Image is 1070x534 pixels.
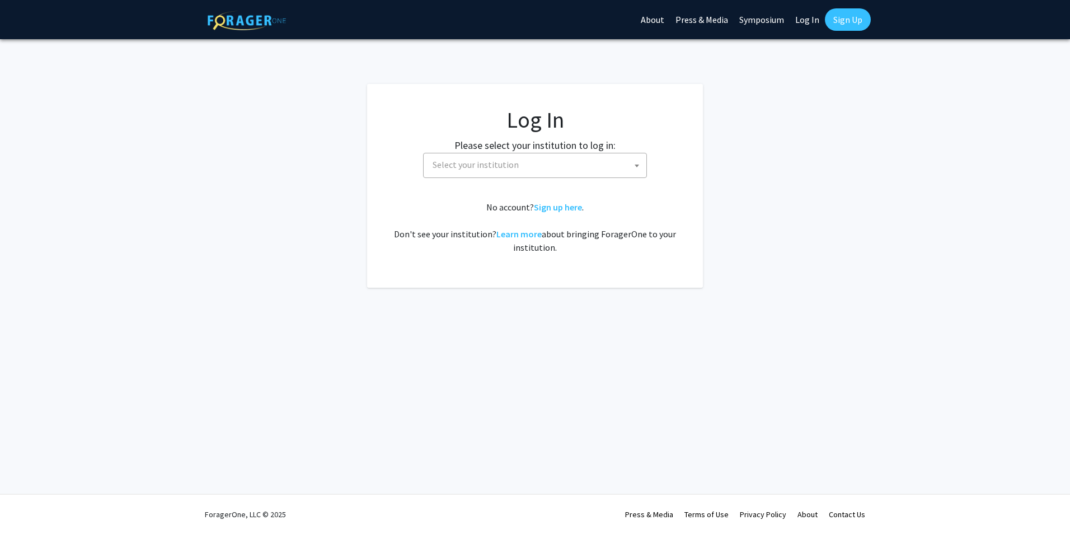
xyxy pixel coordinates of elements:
[205,495,286,534] div: ForagerOne, LLC © 2025
[423,153,647,178] span: Select your institution
[389,106,681,133] h1: Log In
[684,509,729,519] a: Terms of Use
[740,509,786,519] a: Privacy Policy
[428,153,646,176] span: Select your institution
[496,228,542,240] a: Learn more about bringing ForagerOne to your institution
[433,159,519,170] span: Select your institution
[625,509,673,519] a: Press & Media
[534,202,582,213] a: Sign up here
[825,8,871,31] a: Sign Up
[454,138,616,153] label: Please select your institution to log in:
[208,11,286,30] img: ForagerOne Logo
[829,509,865,519] a: Contact Us
[797,509,818,519] a: About
[389,200,681,254] div: No account? . Don't see your institution? about bringing ForagerOne to your institution.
